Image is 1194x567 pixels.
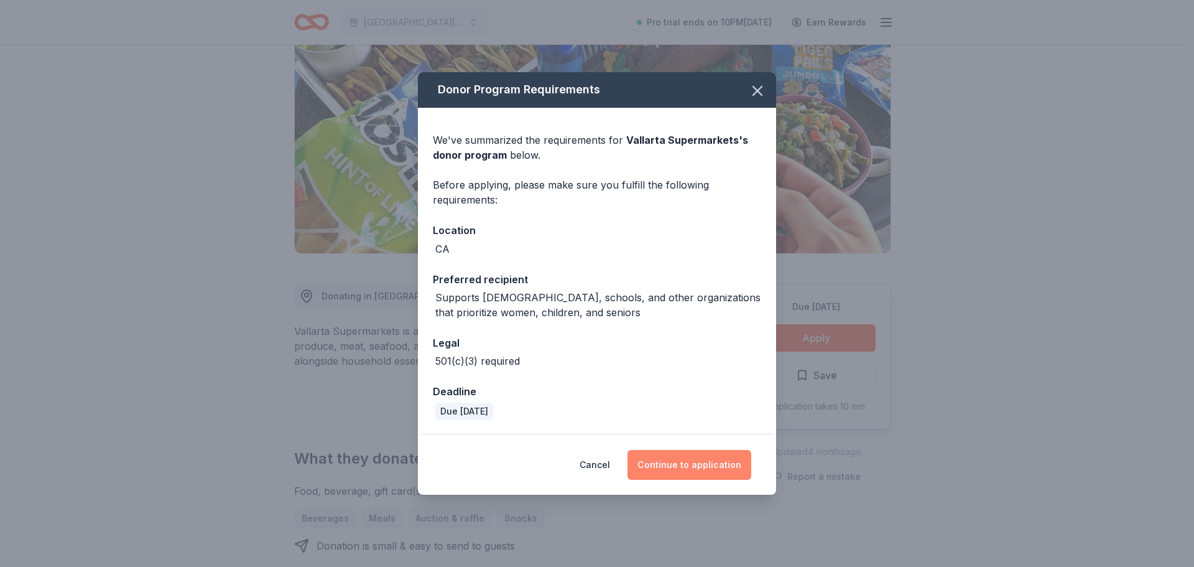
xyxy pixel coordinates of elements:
div: Due [DATE] [435,403,493,420]
div: Preferred recipient [433,271,761,288]
button: Cancel [580,450,610,480]
div: Deadline [433,383,761,400]
div: Before applying, please make sure you fulfill the following requirements: [433,177,761,207]
div: Location [433,222,761,238]
div: Supports [DEMOGRAPHIC_DATA], schools, and other organizations that prioritize women, children, an... [435,290,761,320]
div: We've summarized the requirements for below. [433,133,761,162]
div: Legal [433,335,761,351]
div: Donor Program Requirements [418,72,776,108]
button: Continue to application [627,450,751,480]
div: CA [435,241,450,256]
div: 501(c)(3) required [435,354,520,368]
